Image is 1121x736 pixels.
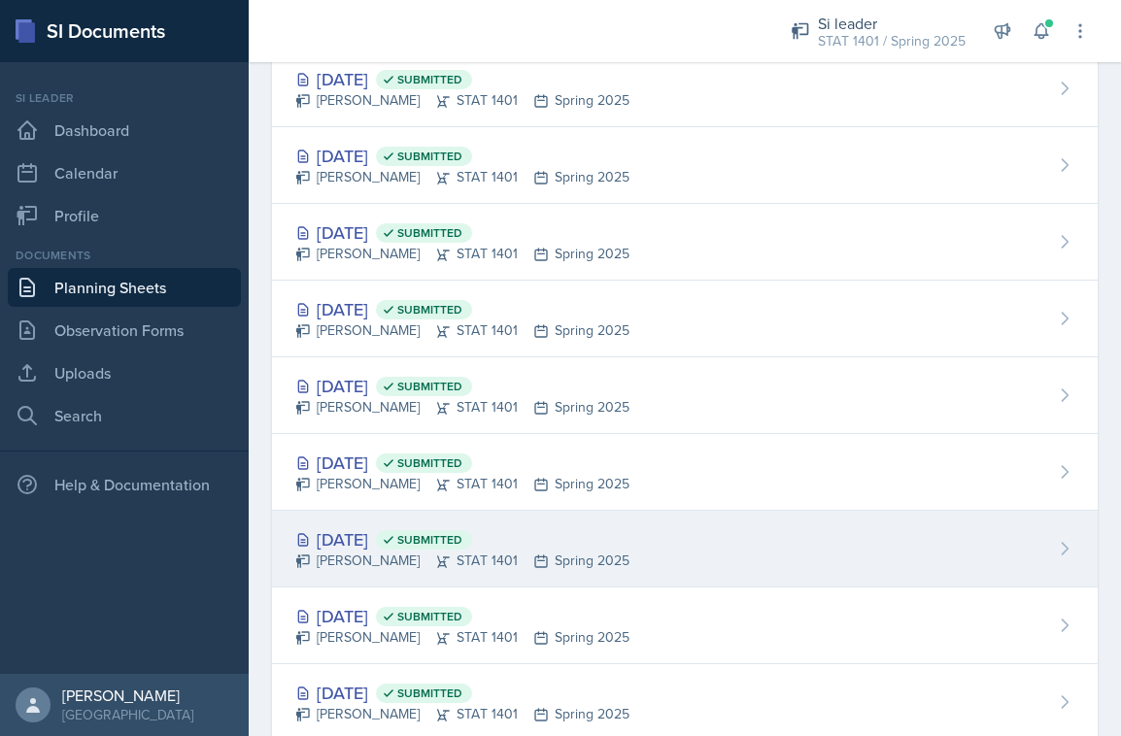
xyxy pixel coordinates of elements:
[397,149,462,164] span: Submitted
[295,704,629,724] div: [PERSON_NAME] STAT 1401 Spring 2025
[8,465,241,504] div: Help & Documentation
[8,153,241,192] a: Calendar
[272,511,1098,587] a: [DATE] Submitted [PERSON_NAME]STAT 1401Spring 2025
[295,320,629,341] div: [PERSON_NAME] STAT 1401 Spring 2025
[295,680,629,706] div: [DATE]
[272,587,1098,664] a: [DATE] Submitted [PERSON_NAME]STAT 1401Spring 2025
[8,111,241,150] a: Dashboard
[8,247,241,264] div: Documents
[397,302,462,318] span: Submitted
[272,357,1098,434] a: [DATE] Submitted [PERSON_NAME]STAT 1401Spring 2025
[295,450,629,476] div: [DATE]
[295,244,629,264] div: [PERSON_NAME] STAT 1401 Spring 2025
[62,705,193,724] div: [GEOGRAPHIC_DATA]
[8,268,241,307] a: Planning Sheets
[818,12,966,35] div: Si leader
[397,686,462,701] span: Submitted
[8,196,241,235] a: Profile
[8,396,241,435] a: Search
[272,50,1098,127] a: [DATE] Submitted [PERSON_NAME]STAT 1401Spring 2025
[295,373,629,399] div: [DATE]
[397,379,462,394] span: Submitted
[295,219,629,246] div: [DATE]
[295,143,629,169] div: [DATE]
[397,609,462,624] span: Submitted
[295,90,629,111] div: [PERSON_NAME] STAT 1401 Spring 2025
[295,627,629,648] div: [PERSON_NAME] STAT 1401 Spring 2025
[295,551,629,571] div: [PERSON_NAME] STAT 1401 Spring 2025
[62,686,193,705] div: [PERSON_NAME]
[295,296,629,322] div: [DATE]
[295,66,629,92] div: [DATE]
[8,311,241,350] a: Observation Forms
[397,225,462,241] span: Submitted
[295,397,629,418] div: [PERSON_NAME] STAT 1401 Spring 2025
[272,281,1098,357] a: [DATE] Submitted [PERSON_NAME]STAT 1401Spring 2025
[295,167,629,187] div: [PERSON_NAME] STAT 1401 Spring 2025
[397,532,462,548] span: Submitted
[295,603,629,629] div: [DATE]
[272,127,1098,204] a: [DATE] Submitted [PERSON_NAME]STAT 1401Spring 2025
[8,89,241,107] div: Si leader
[272,204,1098,281] a: [DATE] Submitted [PERSON_NAME]STAT 1401Spring 2025
[397,455,462,471] span: Submitted
[295,474,629,494] div: [PERSON_NAME] STAT 1401 Spring 2025
[397,72,462,87] span: Submitted
[8,353,241,392] a: Uploads
[818,31,966,51] div: STAT 1401 / Spring 2025
[272,434,1098,511] a: [DATE] Submitted [PERSON_NAME]STAT 1401Spring 2025
[295,526,629,552] div: [DATE]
